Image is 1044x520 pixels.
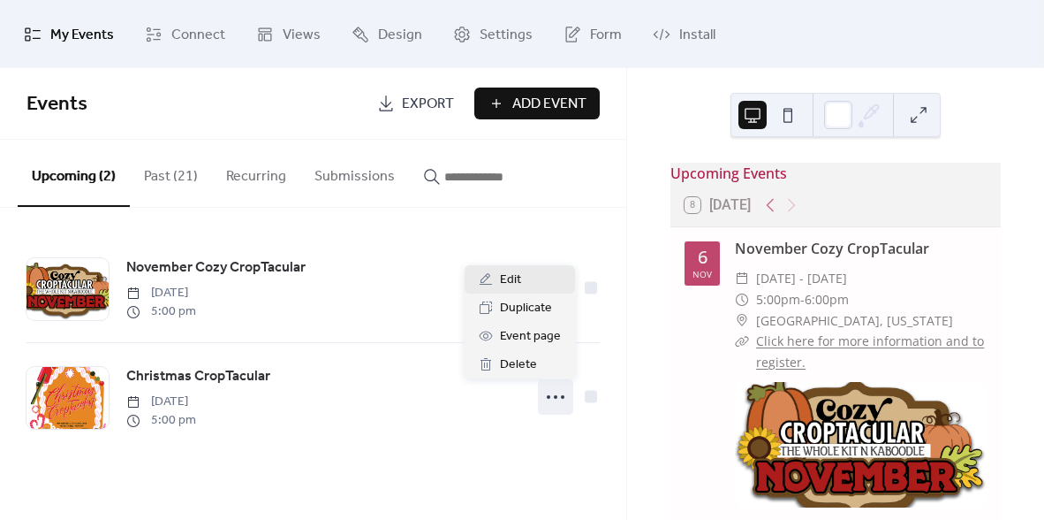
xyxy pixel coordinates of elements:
[800,289,805,310] span: -
[735,289,749,310] div: ​
[756,289,800,310] span: 5:00pm
[402,94,454,115] span: Export
[735,310,749,332] div: ​
[512,94,586,115] span: Add Event
[18,140,130,207] button: Upcoming (2)
[735,331,749,352] div: ​
[735,268,749,289] div: ​
[126,284,196,302] span: [DATE]
[26,85,87,124] span: Events
[212,140,300,205] button: Recurring
[132,7,238,61] a: Connect
[126,365,270,388] a: Christmas CropTacular
[474,88,600,119] button: Add Event
[11,7,127,61] a: My Events
[756,268,847,289] span: [DATE] - [DATE]
[338,7,435,61] a: Design
[500,270,521,291] span: Edit
[440,7,546,61] a: Settings
[735,239,929,258] a: November Cozy CropTacular
[550,7,635,61] a: Form
[126,256,306,279] a: November Cozy CropTacular
[805,289,849,310] span: 6:00pm
[364,88,467,119] a: Export
[500,298,552,319] span: Duplicate
[243,7,334,61] a: Views
[283,21,321,49] span: Views
[171,21,225,49] span: Connect
[639,7,729,61] a: Install
[670,163,1001,184] div: Upcoming Events
[756,333,984,371] a: Click here for more information and to register.
[378,21,422,49] span: Design
[698,249,707,266] div: 6
[126,257,306,279] span: November Cozy CropTacular
[756,310,953,332] span: [GEOGRAPHIC_DATA], [US_STATE]
[480,21,533,49] span: Settings
[500,355,537,376] span: Delete
[126,393,196,411] span: [DATE]
[500,326,561,348] span: Event page
[679,21,715,49] span: Install
[126,366,270,387] span: Christmas CropTacular
[126,411,196,430] span: 5:00 pm
[300,140,409,205] button: Submissions
[50,21,114,49] span: My Events
[126,302,196,321] span: 5:00 pm
[590,21,622,49] span: Form
[130,140,212,205] button: Past (21)
[692,270,712,279] div: Nov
